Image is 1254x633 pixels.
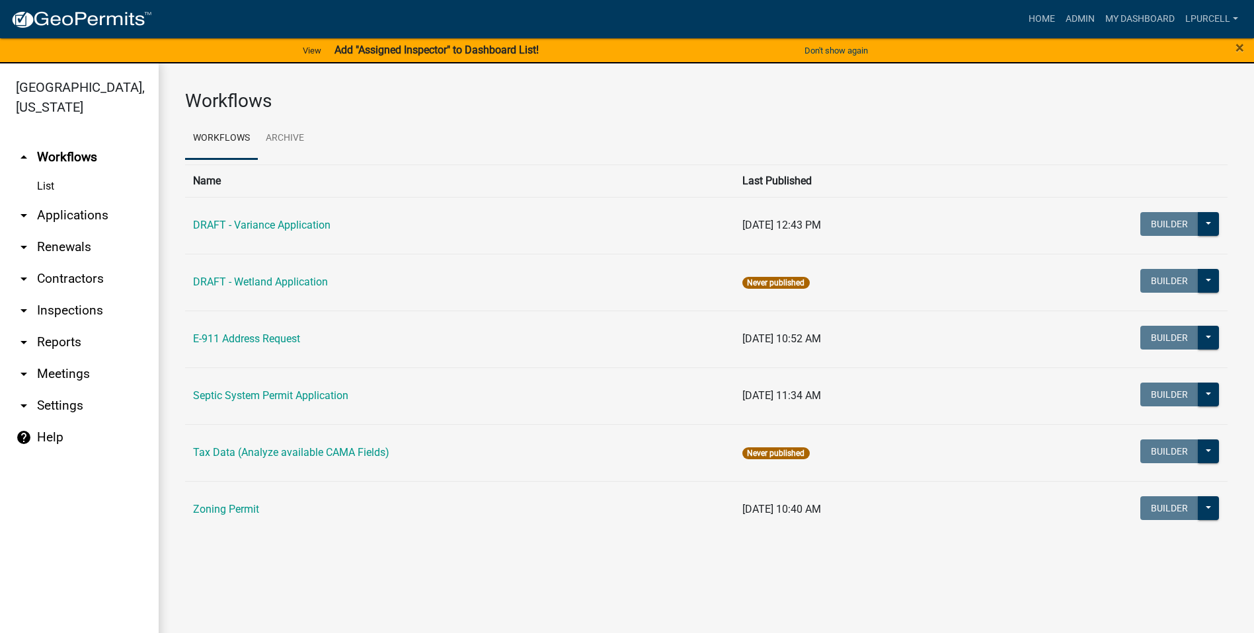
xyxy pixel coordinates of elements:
span: [DATE] 10:40 AM [742,503,821,515]
span: Never published [742,277,809,289]
th: Name [185,165,734,197]
a: DRAFT - Wetland Application [193,276,328,288]
i: arrow_drop_down [16,366,32,382]
i: help [16,429,32,445]
button: Close [1235,40,1244,56]
a: Admin [1060,7,1100,32]
a: Home [1023,7,1060,32]
button: Builder [1140,496,1198,520]
th: Last Published [734,165,979,197]
a: E-911 Address Request [193,332,300,345]
a: lpurcell [1180,7,1243,32]
button: Builder [1140,383,1198,406]
i: arrow_drop_down [16,303,32,318]
button: Don't show again [799,40,873,61]
h3: Workflows [185,90,1228,112]
a: View [297,40,327,61]
i: arrow_drop_down [16,334,32,350]
i: arrow_drop_down [16,271,32,287]
i: arrow_drop_up [16,149,32,165]
i: arrow_drop_down [16,239,32,255]
a: My Dashboard [1100,7,1180,32]
span: [DATE] 12:43 PM [742,219,821,231]
a: Archive [258,118,312,160]
strong: Add "Assigned Inspector" to Dashboard List! [334,44,539,56]
a: Workflows [185,118,258,160]
a: Zoning Permit [193,503,259,515]
i: arrow_drop_down [16,398,32,414]
i: arrow_drop_down [16,207,32,223]
a: Septic System Permit Application [193,389,348,402]
button: Builder [1140,326,1198,350]
span: [DATE] 11:34 AM [742,389,821,402]
span: Never published [742,447,809,459]
a: Tax Data (Analyze available CAMA Fields) [193,446,389,459]
button: Builder [1140,269,1198,293]
button: Builder [1140,439,1198,463]
button: Builder [1140,212,1198,236]
span: × [1235,38,1244,57]
a: DRAFT - Variance Application [193,219,331,231]
span: [DATE] 10:52 AM [742,332,821,345]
